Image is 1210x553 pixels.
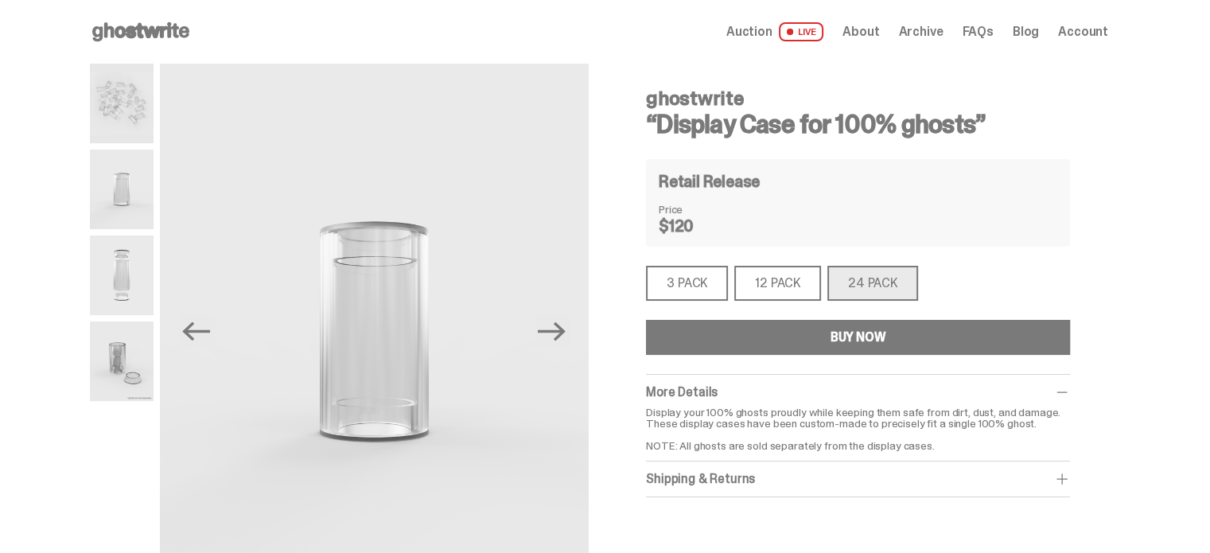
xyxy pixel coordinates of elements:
div: Shipping & Returns [646,471,1070,487]
button: BUY NOW [646,320,1070,355]
h4: ghostwrite [646,89,1070,108]
button: Previous [179,314,214,349]
img: display%20case%201.png [90,150,154,229]
a: About [842,25,879,38]
span: LIVE [779,22,824,41]
a: Blog [1013,25,1039,38]
span: More Details [646,384,718,400]
div: 24 PACK [827,266,918,301]
a: Auction LIVE [726,22,823,41]
a: Archive [898,25,943,38]
div: 12 PACK [734,266,821,301]
h4: Retail Release [659,173,760,189]
a: Account [1058,25,1108,38]
span: Auction [726,25,772,38]
p: Display your 100% ghosts proudly while keeping them safe from dirt, dust, and damage. These displ... [646,407,1070,451]
button: Next [535,314,570,349]
img: display%20case%20open.png [90,236,154,315]
a: FAQs [962,25,993,38]
dt: Price [659,204,738,215]
img: display%20case%20example.png [90,321,154,401]
div: BUY NOW [831,331,886,344]
div: 3 PACK [646,266,728,301]
h3: “Display Case for 100% ghosts” [646,111,1070,137]
img: display%20cases%2024.png [90,64,154,143]
dd: $120 [659,218,738,234]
